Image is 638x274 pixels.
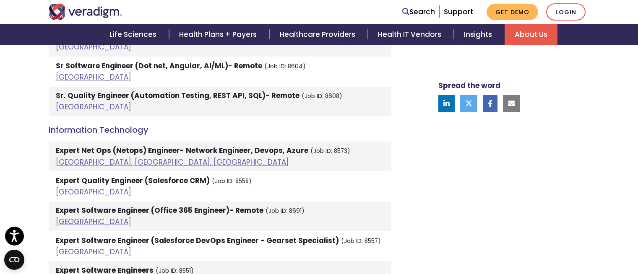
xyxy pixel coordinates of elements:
a: [GEOGRAPHIC_DATA] [56,217,131,227]
a: [GEOGRAPHIC_DATA] [56,72,131,82]
a: Search [402,6,435,18]
small: (Job ID: 8604) [264,62,306,70]
small: (Job ID: 8573) [310,147,350,155]
strong: Spread the word [438,80,500,90]
strong: Sr Software Engineer (Dot net, Angular, AI/ML)- Remote [56,61,262,71]
a: [GEOGRAPHIC_DATA] [56,42,131,52]
a: About Us [505,24,557,45]
strong: Expert Software Engineer (Salesforce DevOps Engineer - Gearset Specialist) [56,235,339,246]
a: Get Demo [487,4,538,20]
a: [GEOGRAPHIC_DATA], [GEOGRAPHIC_DATA], [GEOGRAPHIC_DATA] [56,157,289,167]
a: Health IT Vendors [368,24,454,45]
strong: Sr. Quality Engineer (Automation Testing, REST API, SQL)- Remote [56,90,299,101]
strong: Expert Net Ops (Netops) Engineer- Network Engineer, Devops, Azure [56,145,308,155]
strong: Expert Software Engineer (Office 365 Engineer)- Remote [56,205,263,215]
a: [GEOGRAPHIC_DATA] [56,247,131,257]
img: Veradigm logo [49,4,122,20]
a: Login [546,3,586,21]
a: [GEOGRAPHIC_DATA] [56,102,131,112]
small: (Job ID: 8558) [212,177,252,185]
a: Insights [454,24,505,45]
a: Healthcare Providers [270,24,368,45]
button: Open CMP widget [4,250,24,270]
a: Health Plans + Payers [169,24,269,45]
a: Life Sciences [99,24,169,45]
a: [GEOGRAPHIC_DATA] [56,187,131,197]
strong: Expert Quality Engineer (Salesforce CRM) [56,176,210,186]
small: (Job ID: 8608) [302,92,342,100]
small: (Job ID: 8557) [341,237,381,245]
h4: Information Technology [49,125,391,135]
small: (Job ID: 8691) [266,207,305,215]
a: Support [444,7,473,17]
